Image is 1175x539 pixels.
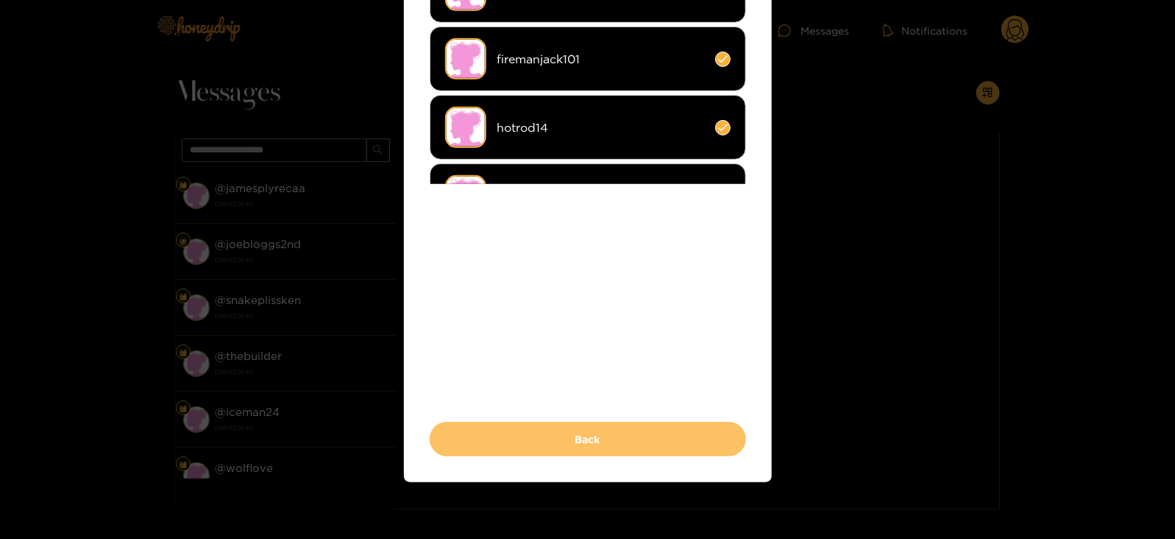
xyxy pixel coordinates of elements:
[445,38,486,80] img: no-avatar.png
[445,175,486,216] img: no-avatar.png
[430,422,746,457] button: Back
[497,119,704,136] span: hotrod14
[497,51,704,68] span: firemanjack101
[445,107,486,148] img: no-avatar.png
